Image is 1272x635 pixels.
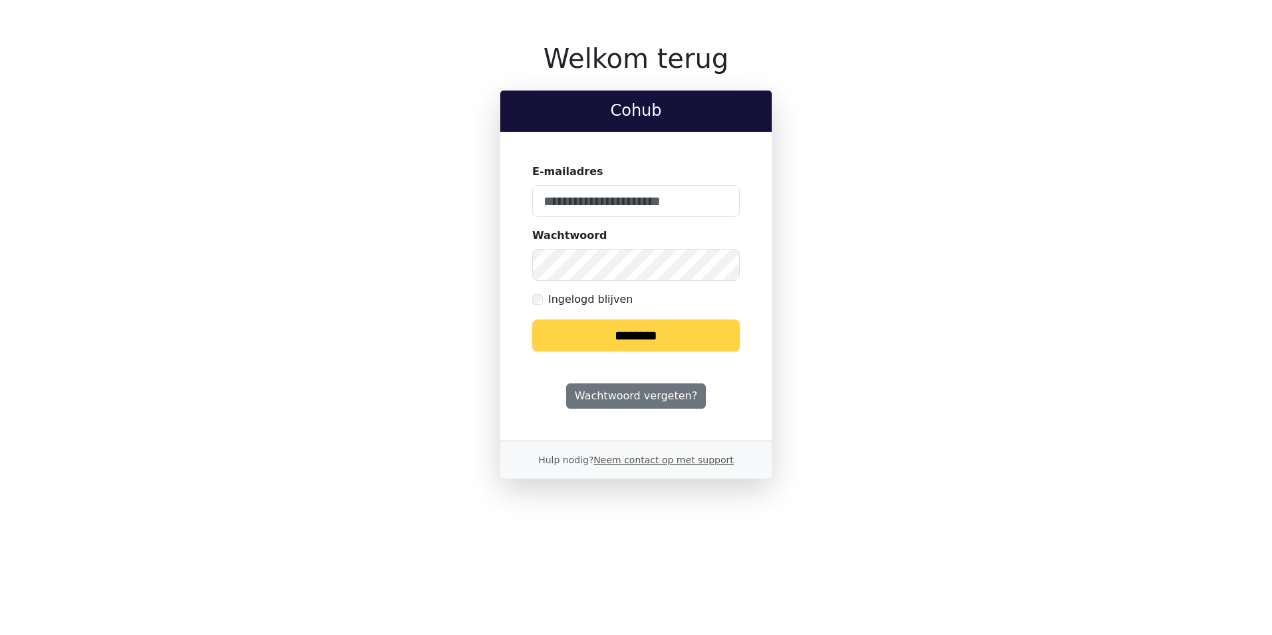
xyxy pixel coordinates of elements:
[566,383,706,409] a: Wachtwoord vergeten?
[532,164,603,180] label: E-mailadres
[511,101,761,120] h2: Cohub
[593,455,733,465] a: Neem contact op met support
[532,228,607,244] label: Wachtwoord
[538,455,734,465] small: Hulp nodig?
[548,292,633,308] label: Ingelogd blijven
[500,43,772,75] h1: Welkom terug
